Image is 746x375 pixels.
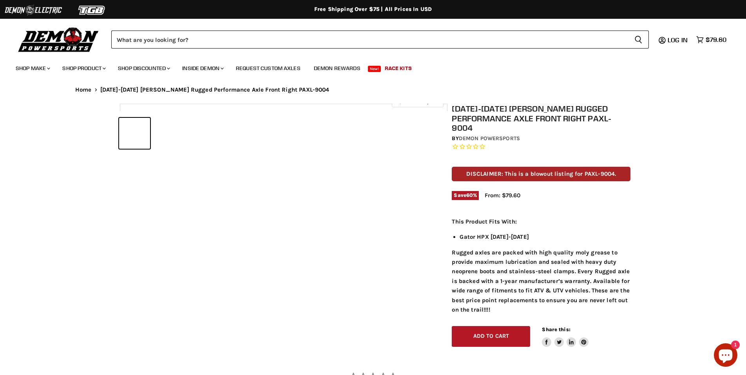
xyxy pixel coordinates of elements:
span: Rated 0.0 out of 5 stars 0 reviews [452,143,630,151]
span: $79.60 [706,36,726,43]
span: Log in [668,36,688,44]
a: Inside Demon [176,60,228,76]
li: Gator HPX [DATE]-[DATE] [460,232,630,242]
a: Shop Product [56,60,110,76]
div: Rugged axles are packed with high quality moly grease to provide maximum lubrication and sealed w... [452,217,630,314]
span: Share this: [542,326,570,332]
span: From: $79.60 [485,192,520,199]
a: Log in [664,36,692,43]
a: Home [75,87,92,93]
a: Demon Rewards [308,60,366,76]
input: Search [111,31,628,49]
img: Demon Electric Logo 2 [4,3,63,18]
p: DISCLAIMER: This is a blowout listing for PAXL-9004. [452,167,630,181]
button: 2010-2013 John Deere Rugged Performance Axle Front Right PAXL-9004 thumbnail [119,118,150,149]
span: Add to cart [473,333,509,339]
img: Demon Powersports [16,25,101,53]
inbox-online-store-chat: Shopify online store chat [712,343,740,369]
a: Shop Discounted [112,60,175,76]
form: Product [111,31,649,49]
div: Free Shipping Over $75 | All Prices In USD [60,6,686,13]
a: Demon Powersports [459,135,520,142]
img: TGB Logo 2 [63,3,121,18]
h1: [DATE]-[DATE] [PERSON_NAME] Rugged Performance Axle Front Right PAXL-9004 [452,104,630,133]
span: [DATE]-[DATE] [PERSON_NAME] Rugged Performance Axle Front Right PAXL-9004 [100,87,330,93]
span: 60 [466,192,473,198]
a: $79.60 [692,34,730,45]
a: Shop Make [10,60,55,76]
aside: Share this: [542,326,588,347]
span: Save % [452,191,479,200]
a: Race Kits [379,60,418,76]
span: Click to expand [396,99,439,105]
nav: Breadcrumbs [60,87,686,93]
span: New! [368,66,381,72]
ul: Main menu [10,57,724,76]
div: by [452,134,630,143]
button: Search [628,31,649,49]
a: Request Custom Axles [230,60,306,76]
p: This Product Fits With: [452,217,630,226]
button: Add to cart [452,326,530,347]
